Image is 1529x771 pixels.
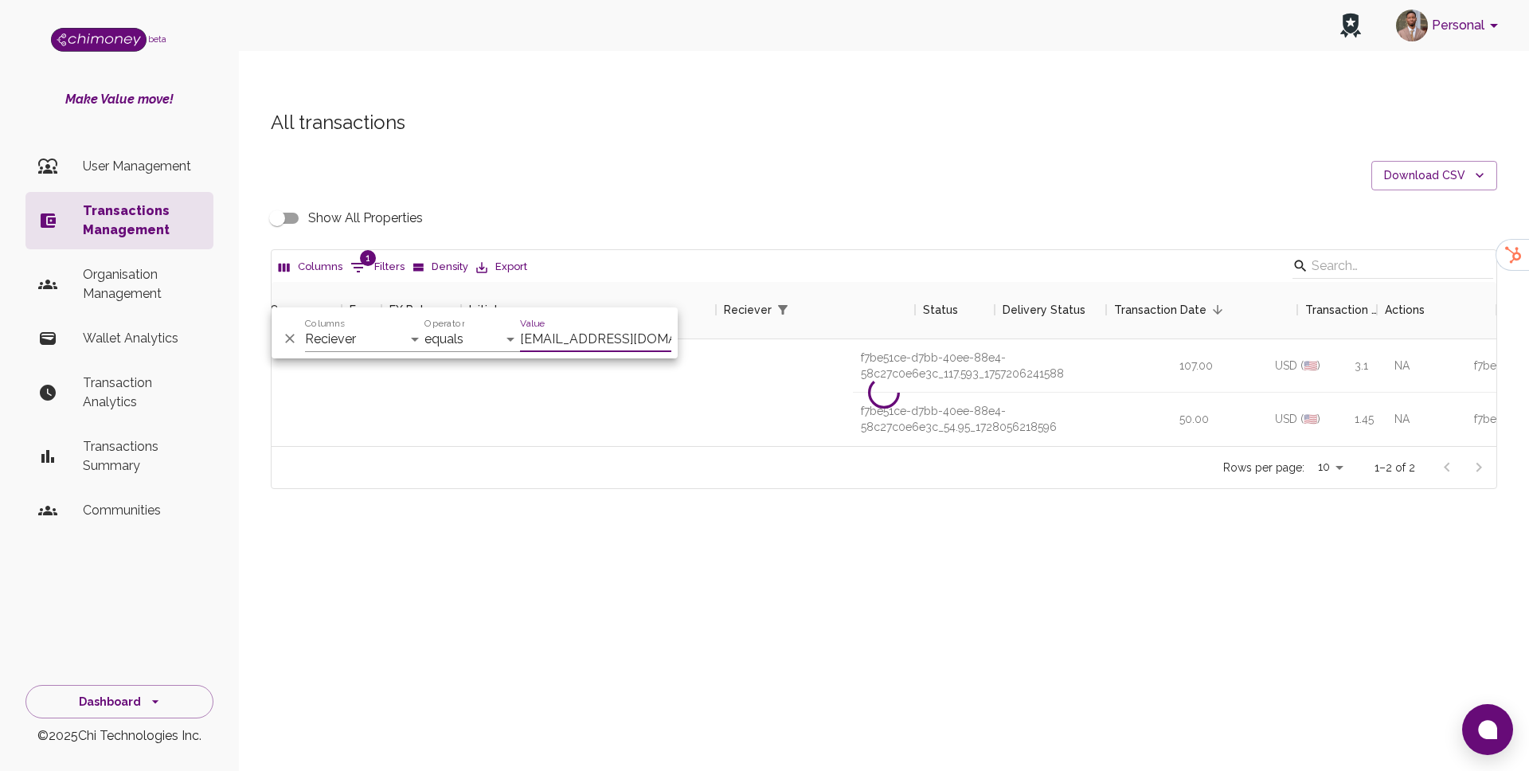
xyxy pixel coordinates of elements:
[25,685,213,719] button: Dashboard
[148,34,166,44] span: beta
[853,393,1171,446] div: f7be51ce-d7bb-40ee-88e4-58c27c0e6e3c_54.95_1728056218596
[1003,281,1085,339] div: Delivery Status
[472,255,531,280] button: Export
[1223,460,1304,476] p: Rows per page:
[1375,460,1415,476] p: 1–2 of 2
[381,281,461,339] div: FX Rate
[1267,393,1347,446] div: USD (🇺🇸)
[83,501,201,520] p: Communities
[389,281,432,339] div: FX Rate
[1390,5,1510,46] button: account of current user
[83,157,201,176] p: User Management
[409,255,472,280] button: Density
[424,317,464,331] label: Operator
[923,281,958,339] div: Status
[1386,339,1466,393] div: NA
[772,299,794,321] div: 1 active filter
[915,281,995,339] div: Status
[1311,456,1349,479] div: 10
[724,281,772,339] div: Reciever
[1171,393,1267,446] div: 50.00
[278,327,302,350] button: Delete
[350,281,381,339] div: Fee ($)
[342,281,381,339] div: Fee ($)
[1371,161,1497,190] button: Download CSV
[469,281,510,339] div: Initiator
[1312,253,1469,279] input: Search…
[716,281,915,339] div: Reciever
[275,255,346,280] button: Select columns
[346,255,409,280] button: Show filters
[1114,281,1206,339] div: Transaction Date
[51,28,147,52] img: Logo
[772,299,794,321] button: Show filters
[520,317,545,331] label: Value
[995,281,1106,339] div: Delivery Status
[1292,253,1493,282] div: Search
[83,329,201,348] p: Wallet Analytics
[1385,281,1425,339] div: Actions
[794,299,816,321] button: Sort
[1377,281,1496,339] div: Actions
[305,317,345,331] label: Columns
[270,281,319,339] div: Currency
[271,110,1497,135] h5: All transactions
[1171,339,1267,393] div: 107.00
[83,265,201,303] p: Organisation Management
[262,281,342,339] div: Currency
[520,327,671,352] input: Filter value
[83,374,201,412] p: Transaction Analytics
[1106,281,1297,339] div: Transaction Date
[83,437,201,476] p: Transactions Summary
[360,250,376,266] span: 1
[1396,10,1428,41] img: avatar
[1386,393,1466,446] div: NA
[461,281,716,339] div: Initiator
[1462,704,1513,755] button: Open chat window
[308,209,423,228] span: Show All Properties
[1297,281,1377,339] div: Transaction payment Method
[83,202,201,240] p: Transactions Management
[1206,299,1229,321] button: Sort
[1347,339,1386,393] div: 3.1
[853,339,1171,393] div: f7be51ce-d7bb-40ee-88e4-58c27c0e6e3c_117.593_1757206241588
[1267,339,1347,393] div: USD (🇺🇸)
[1347,393,1386,446] div: 1.45
[1305,281,1377,339] div: Transaction payment Method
